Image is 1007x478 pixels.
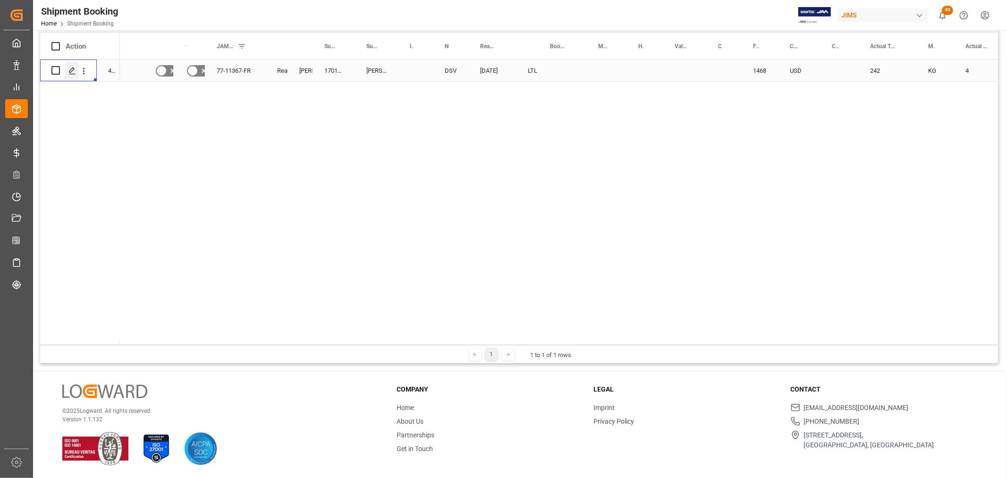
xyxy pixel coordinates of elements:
[397,431,434,439] a: Partnerships
[928,43,934,50] span: Master Pack Weight (UOM) Manual
[798,7,831,24] img: Exertis%20JAM%20-%20Email%20Logo.jpg_1722504956.jpg
[217,43,234,50] span: JAM Reference Number
[62,407,373,415] p: © 2025 Logward. All rights reserved.
[355,60,398,81] div: [PERSON_NAME] SAS
[397,445,433,452] a: Get in Touch
[859,60,917,81] div: 242
[932,5,953,26] button: show 49 new notifications
[832,43,839,50] span: Container Type
[675,43,687,50] span: Value (1)
[40,60,120,82] div: Press SPACE to select this row.
[718,43,722,50] span: Currency for Value (1)
[531,350,572,360] div: 1 to 1 of 1 rows
[804,430,934,450] span: [STREET_ADDRESS], [GEOGRAPHIC_DATA], [GEOGRAPHIC_DATA]
[41,4,118,18] div: Shipment Booking
[140,432,173,465] img: ISO 27001 Certification
[397,404,414,411] a: Home
[397,384,582,394] h3: Company
[779,60,821,81] div: USD
[62,415,373,424] p: Version 1.1.132
[445,43,449,50] span: Name of the Carrier/Forwarder
[397,418,423,425] a: About Us
[469,60,516,81] div: [DATE]
[486,349,498,360] div: 1
[638,43,643,50] span: House Bill of Lading Number
[804,417,860,427] span: [PHONE_NUMBER]
[742,60,779,81] div: 1468
[870,43,897,50] span: Actual Total Gross Weight
[480,43,497,50] span: Ready Date
[753,43,759,50] span: Freight Quote
[66,42,86,51] div: Action
[433,60,469,81] div: DSV
[838,6,932,24] button: JIMS
[366,43,379,50] span: Supplier Full Name
[942,6,953,15] span: 49
[593,404,615,411] a: Imprint
[804,403,909,413] span: [EMAIL_ADDRESS][DOMAIN_NAME]
[598,43,607,50] span: Master [PERSON_NAME] of Lading Number
[41,20,57,27] a: Home
[593,418,634,425] a: Privacy Policy
[205,60,266,81] div: 77-11367-FR
[791,384,976,394] h3: Contact
[965,43,988,50] span: Actual Total Number of Cartons
[410,43,414,50] span: Incoterm
[299,60,302,82] div: [PERSON_NAME]
[790,43,801,50] span: Currency (freight quote)
[313,60,355,81] div: 170148
[97,60,120,81] div: 4
[928,60,943,82] div: KG
[550,43,567,50] span: Booking Number
[62,432,128,465] img: ISO 9001 & ISO 14001 Certification
[62,384,147,398] img: Logward Logo
[838,9,928,22] div: JIMS
[593,384,779,394] h3: Legal
[324,43,335,50] span: Supplier Number
[184,432,217,465] img: AICPA SOC
[953,5,974,26] button: Help Center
